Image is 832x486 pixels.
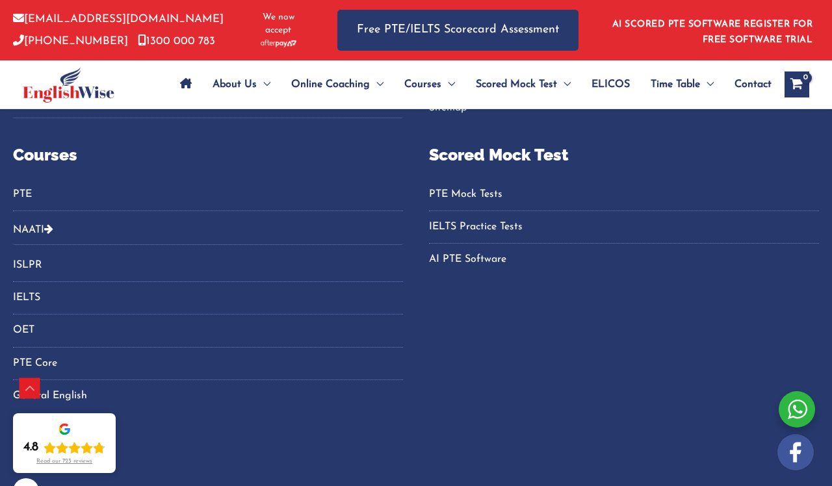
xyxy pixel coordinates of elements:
nav: Menu [13,255,403,407]
span: About Us [213,62,257,107]
span: Time Table [651,62,700,107]
span: Courses [404,62,441,107]
span: Contact [734,62,772,107]
span: Menu Toggle [441,62,455,107]
a: ISLPR [13,255,403,276]
div: Read our 723 reviews [36,458,92,465]
aside: Header Widget 1 [604,9,819,51]
span: Menu Toggle [557,62,571,107]
a: Time TableMenu Toggle [640,62,724,107]
div: Rating: 4.8 out of 5 [23,440,105,455]
span: Online Coaching [291,62,370,107]
aside: Footer Widget 4 [13,143,403,423]
a: IELTS [13,287,403,309]
span: ELICOS [591,62,630,107]
a: NAATI [13,225,44,235]
p: Courses [13,143,403,168]
button: NAATI [13,214,403,245]
a: AI PTE Software [429,249,819,270]
a: Contact [724,62,772,107]
a: [EMAIL_ADDRESS][DOMAIN_NAME] [13,14,224,25]
nav: Menu [429,184,819,271]
a: Online CoachingMenu Toggle [281,62,394,107]
span: Menu Toggle [370,62,383,107]
a: View Shopping Cart, empty [785,71,809,97]
nav: Site Navigation: Main Menu [170,62,772,107]
a: PTE [13,184,403,205]
a: General English [13,385,403,407]
a: Scored Mock TestMenu Toggle [465,62,581,107]
img: cropped-ew-logo [23,67,114,103]
p: Scored Mock Test [429,143,819,168]
div: 4.8 [23,440,38,455]
img: Afterpay-Logo [261,40,296,47]
nav: Menu [13,184,403,211]
a: [PHONE_NUMBER] [13,36,128,47]
img: white-facebook.png [777,434,814,470]
span: We now accept [252,11,305,37]
a: IELTS Practice Tests [429,216,819,238]
span: Menu Toggle [257,62,270,107]
a: About UsMenu Toggle [202,62,281,107]
a: PTE Core [13,353,403,374]
a: PTE Mock Tests [429,184,819,205]
a: AI SCORED PTE SOFTWARE REGISTER FOR FREE SOFTWARE TRIAL [612,19,813,45]
a: 1300 000 783 [138,36,215,47]
a: OET [13,320,403,341]
a: Free PTE/IELTS Scorecard Assessment [337,10,578,51]
span: Scored Mock Test [476,62,557,107]
p: Contact Us [13,437,819,462]
a: ELICOS [581,62,640,107]
span: Menu Toggle [700,62,714,107]
a: CoursesMenu Toggle [394,62,465,107]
